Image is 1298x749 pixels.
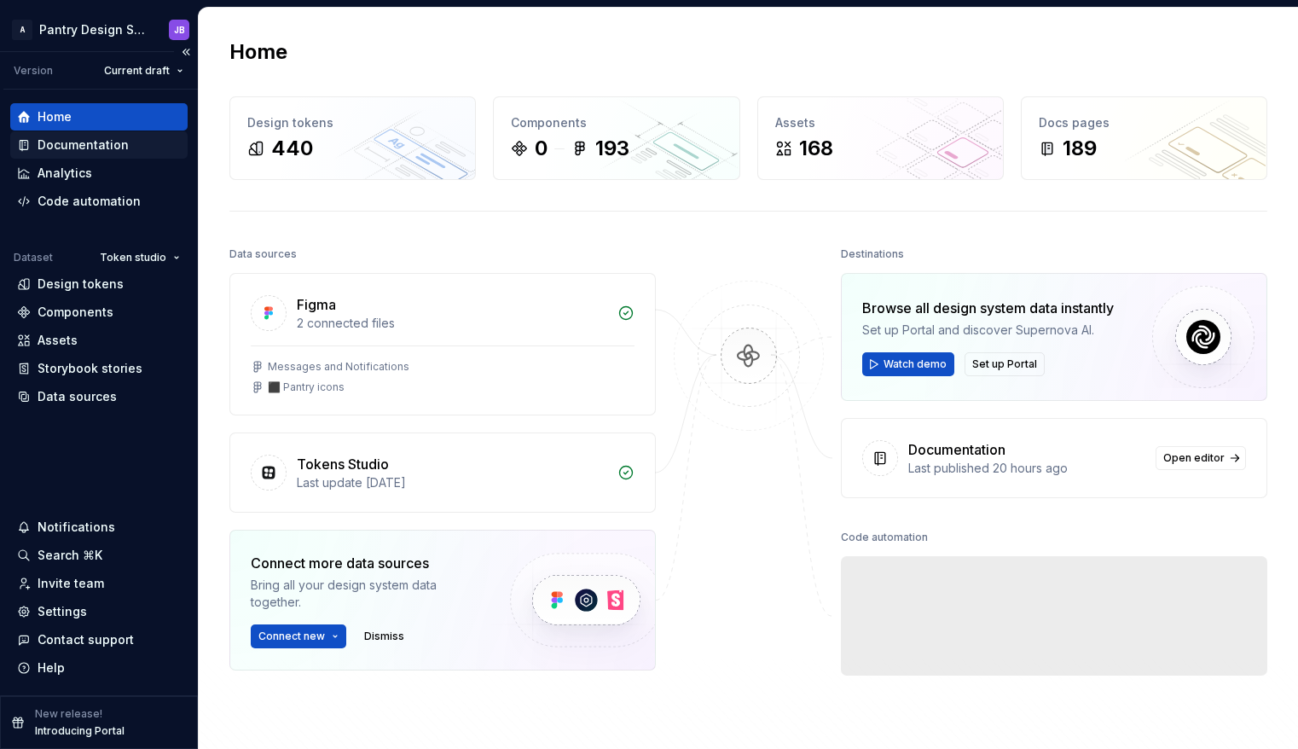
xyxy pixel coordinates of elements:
a: Documentation [10,131,188,159]
div: Set up Portal and discover Supernova AI. [862,322,1114,339]
div: Invite team [38,575,104,592]
button: Dismiss [356,624,412,648]
span: Open editor [1163,451,1225,465]
a: Components0193 [493,96,739,180]
a: Data sources [10,383,188,410]
div: Storybook stories [38,360,142,377]
div: Assets [38,332,78,349]
div: Destinations [841,242,904,266]
a: Design tokens [10,270,188,298]
div: Search ⌘K [38,547,102,564]
div: Design tokens [247,114,458,131]
a: Analytics [10,160,188,187]
span: Set up Portal [972,357,1037,371]
div: Docs pages [1039,114,1249,131]
a: Open editor [1156,446,1246,470]
div: ⬛️ Pantry icons [268,380,345,394]
a: Home [10,103,188,131]
a: Assets [10,327,188,354]
button: Notifications [10,514,188,541]
div: 193 [595,135,629,162]
div: Last published 20 hours ago [908,460,1145,477]
a: Assets168 [757,96,1004,180]
div: 0 [535,135,548,162]
div: 2 connected files [297,315,607,332]
a: Figma2 connected filesMessages and Notifications⬛️ Pantry icons [229,273,656,415]
div: Settings [38,603,87,620]
div: Components [511,114,721,131]
a: Settings [10,598,188,625]
div: Dataset [14,251,53,264]
div: JB [174,23,185,37]
div: Documentation [908,439,1005,460]
span: Connect new [258,630,325,643]
button: Contact support [10,626,188,653]
a: Code automation [10,188,188,215]
button: Watch demo [862,352,954,376]
div: Data sources [38,388,117,405]
div: Version [14,64,53,78]
div: Notifications [38,519,115,536]
button: Help [10,654,188,682]
button: APantry Design SystemJB [3,11,194,48]
span: Current draft [104,64,170,78]
div: Code automation [38,193,141,210]
a: Storybook stories [10,355,188,382]
div: Design tokens [38,276,124,293]
div: A [12,20,32,40]
div: 189 [1063,135,1097,162]
div: 168 [799,135,833,162]
div: Assets [775,114,986,131]
div: 440 [271,135,313,162]
a: Design tokens440 [229,96,476,180]
button: Set up Portal [965,352,1045,376]
div: Last update [DATE] [297,474,607,491]
div: Components [38,304,113,321]
button: Token studio [92,246,188,270]
a: Docs pages189 [1021,96,1267,180]
div: Messages and Notifications [268,360,409,374]
div: Connect more data sources [251,553,481,573]
button: Current draft [96,59,191,83]
div: Analytics [38,165,92,182]
div: Contact support [38,631,134,648]
div: Home [38,108,72,125]
span: Token studio [100,251,166,264]
div: Bring all your design system data together. [251,577,481,611]
a: Components [10,299,188,326]
button: Collapse sidebar [174,40,198,64]
div: Browse all design system data instantly [862,298,1114,318]
p: Introducing Portal [35,724,125,738]
div: Figma [297,294,336,315]
div: Tokens Studio [297,454,389,474]
div: Help [38,659,65,676]
h2: Home [229,38,287,66]
p: New release! [35,707,102,721]
a: Invite team [10,570,188,597]
a: Tokens StudioLast update [DATE] [229,433,656,513]
button: Connect new [251,624,346,648]
div: Code automation [841,525,928,549]
button: Search ⌘K [10,542,188,569]
div: Documentation [38,136,129,154]
span: Watch demo [884,357,947,371]
div: Pantry Design System [39,21,148,38]
span: Dismiss [364,630,404,643]
div: Data sources [229,242,297,266]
